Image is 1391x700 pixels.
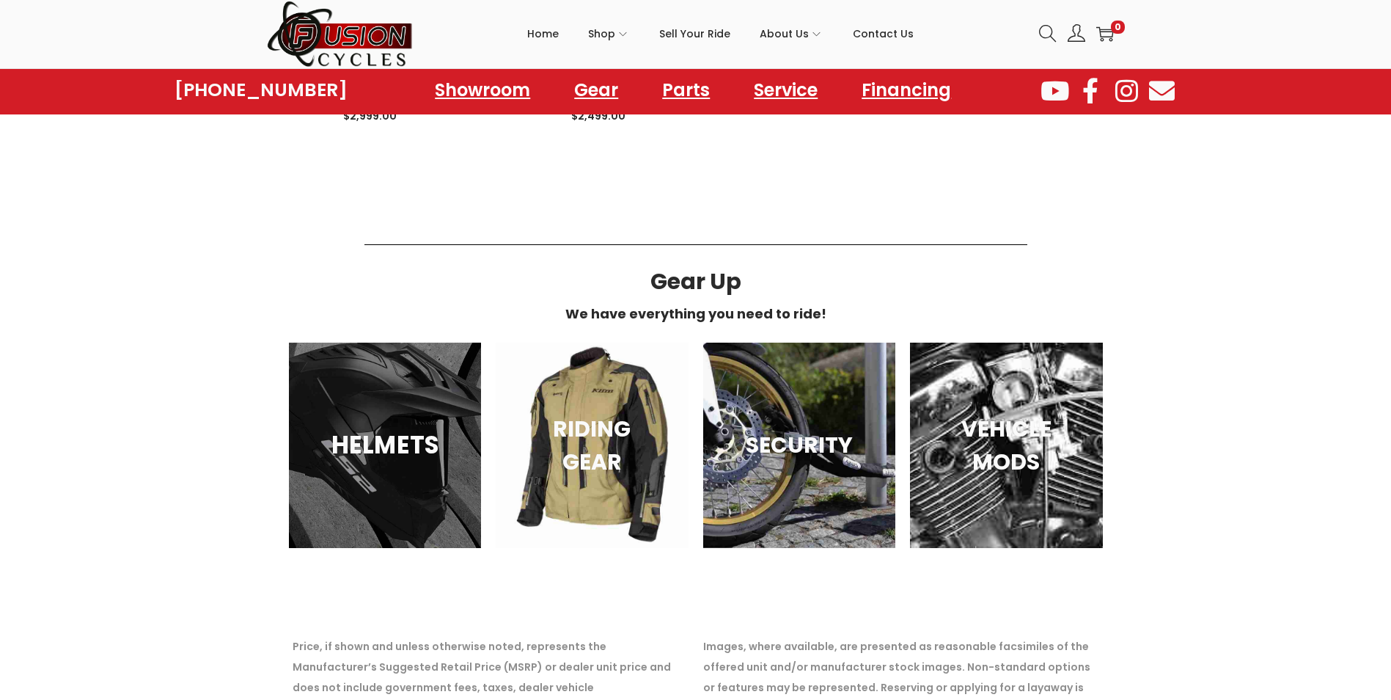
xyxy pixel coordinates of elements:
[521,412,663,478] h3: RIDING GEAR
[414,1,1028,67] nav: Primary navigation
[588,15,615,52] span: Shop
[496,343,689,548] a: RIDING GEAR
[527,15,559,52] span: Home
[527,1,559,67] a: Home
[307,427,463,464] h3: HELMETS
[910,343,1103,548] a: VEHICLE MODS
[282,307,1110,321] h6: We have everything you need to ride!
[847,73,966,107] a: Financing
[588,1,630,67] a: Shop
[343,109,350,123] span: $
[936,412,1077,478] h3: VEHICLE MODS
[1096,25,1114,43] a: 0
[729,429,870,462] h3: SECURITY
[659,1,730,67] a: Sell Your Ride
[853,15,914,52] span: Contact Us
[343,109,397,123] span: 2,999.00
[760,15,809,52] span: About Us
[289,343,482,548] a: HELMETS
[571,109,625,123] span: 2,499.00
[739,73,832,107] a: Service
[647,73,724,107] a: Parts
[571,109,578,123] span: $
[175,80,348,101] a: [PHONE_NUMBER]
[703,343,896,548] a: SECURITY
[659,15,730,52] span: Sell Your Ride
[760,1,823,67] a: About Us
[420,73,966,107] nav: Menu
[853,1,914,67] a: Contact Us
[559,73,633,107] a: Gear
[420,73,545,107] a: Showroom
[282,271,1110,293] h3: Gear Up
